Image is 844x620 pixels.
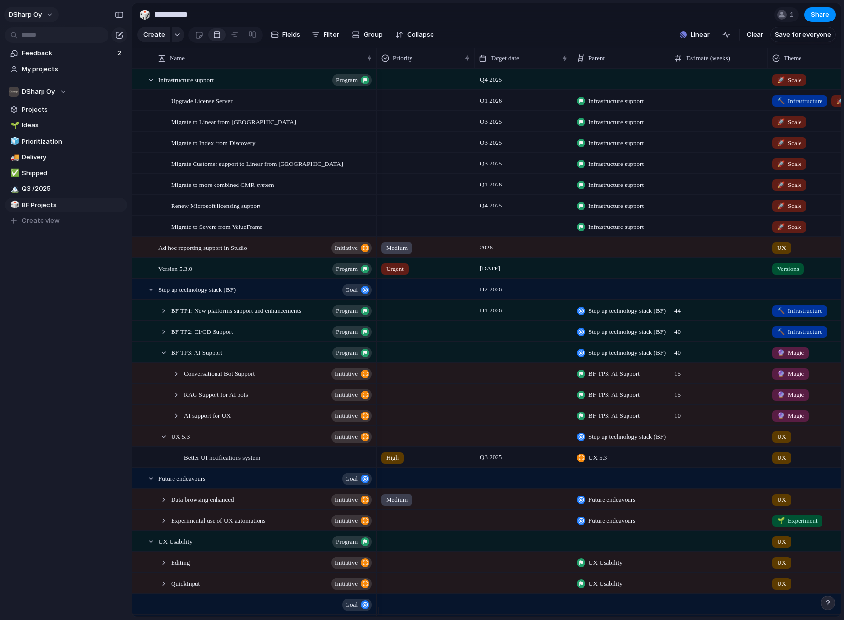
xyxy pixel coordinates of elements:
[588,411,640,421] span: BF TP3: AI Support
[22,64,124,74] span: My projects
[335,367,358,381] span: initiative
[22,105,124,115] span: Projects
[777,369,804,379] span: Magic
[171,578,200,589] span: QuickInput
[477,95,504,106] span: Q1 2026
[336,73,358,87] span: program
[308,27,343,42] button: Filter
[588,369,640,379] span: BF TP3: AI Support
[22,168,124,178] span: Shipped
[671,322,767,337] span: 40
[777,118,785,125] span: 🚀
[777,243,786,253] span: UX
[335,430,358,444] span: initiative
[332,347,372,359] button: program
[777,222,801,232] span: Scale
[158,536,193,547] span: UX Usability
[777,348,804,358] span: Magic
[22,121,124,130] span: Ideas
[491,53,519,63] span: Target date
[5,166,127,181] a: ✅Shipped
[158,242,247,253] span: Ad hoc reporting support in Studio
[342,473,372,485] button: goal
[477,158,504,169] span: Q3 2025
[777,411,804,421] span: Magic
[477,242,495,253] span: 2026
[777,160,785,167] span: 🚀
[5,182,127,196] div: 🏔️Q3 /2025
[588,453,607,463] span: UX 5.3
[671,343,767,358] span: 40
[158,263,192,274] span: Version 5.3.0
[588,558,623,568] span: UX Usability
[777,432,786,442] span: UX
[331,578,372,590] button: initiative
[777,370,785,377] span: 🔮
[804,7,836,22] button: Share
[346,598,358,612] span: goal
[777,201,801,211] span: Scale
[5,198,127,212] div: 🎲BF Projects
[777,264,799,274] span: Versions
[5,134,127,149] a: 🧊Prioritization
[184,389,248,400] span: RAG Support for AI bots
[777,558,786,568] span: UX
[691,30,710,40] span: Linear
[184,368,255,379] span: Conversational Bot Support
[407,30,434,40] span: Collapse
[477,137,504,148] span: Q3 2025
[777,453,786,463] span: UX
[477,452,504,463] span: Q3 2025
[184,452,260,463] span: Better UI notifications system
[137,27,170,42] button: Create
[331,494,372,506] button: initiative
[777,391,785,398] span: 🔮
[331,368,372,380] button: initiative
[171,305,301,316] span: BF TP1: New platforms support and enhancements
[9,152,19,162] button: 🚚
[777,159,801,169] span: Scale
[9,10,42,20] span: DSharp Oy
[5,150,127,165] div: 🚚Delivery
[10,167,17,179] div: ✅
[4,7,59,22] button: DSharp Oy
[10,184,17,195] div: 🏔️
[386,453,399,463] span: High
[346,283,358,297] span: goal
[588,96,644,106] span: Infrastructure support
[342,599,372,611] button: goal
[777,516,818,526] span: Experiment
[364,30,383,40] span: Group
[777,349,785,356] span: 🔮
[335,241,358,255] span: initiative
[9,200,19,210] button: 🎲
[5,118,127,133] div: 🌱Ideas
[588,117,644,127] span: Infrastructure support
[777,327,822,337] span: Infrastructure
[477,74,504,85] span: Q4 2025
[588,306,666,316] span: Step up technology stack (BF)
[184,410,231,421] span: AI support for UX
[158,74,214,85] span: Infrastructure support
[588,348,666,358] span: Step up technology stack (BF)
[10,152,17,163] div: 🚚
[777,202,785,209] span: 🚀
[332,305,372,317] button: program
[336,304,358,318] span: program
[171,158,343,169] span: Migrate Customer support to Linear from [GEOGRAPHIC_DATA]
[331,557,372,569] button: initiative
[777,412,785,419] span: 🔮
[588,53,605,63] span: Parent
[743,27,767,42] button: Clear
[22,137,124,146] span: Prioritization
[10,120,17,131] div: 🌱
[671,301,767,316] span: 44
[332,536,372,548] button: program
[9,184,19,194] button: 🏔️
[346,472,358,486] span: goal
[477,116,504,127] span: Q3 2025
[171,95,233,106] span: Upgrade License Server
[477,179,504,190] span: Q1 2026
[22,87,55,97] span: DSharp Oy
[784,53,801,63] span: Theme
